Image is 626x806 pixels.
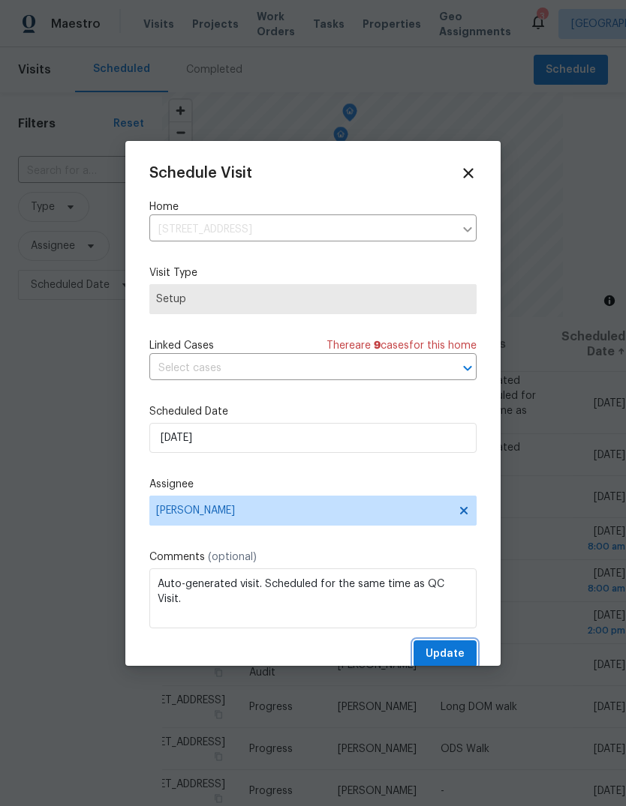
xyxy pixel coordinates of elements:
button: Update [414,640,477,668]
span: Linked Cases [149,338,214,353]
button: Open [457,358,478,379]
input: M/D/YYYY [149,423,477,453]
span: (optional) [208,552,257,562]
span: Setup [156,292,470,307]
span: Close [460,165,477,181]
label: Visit Type [149,265,477,280]
span: There are case s for this home [327,338,477,353]
label: Comments [149,550,477,565]
label: Scheduled Date [149,404,477,419]
label: Assignee [149,477,477,492]
span: [PERSON_NAME] [156,505,450,517]
span: 9 [374,340,381,351]
label: Home [149,199,477,214]
input: Select cases [149,357,435,380]
textarea: Auto-generated visit. Scheduled for the same time as QC Visit. [149,568,477,628]
span: Schedule Visit [149,166,252,181]
span: Update [426,645,465,664]
input: Enter in an address [149,218,454,241]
